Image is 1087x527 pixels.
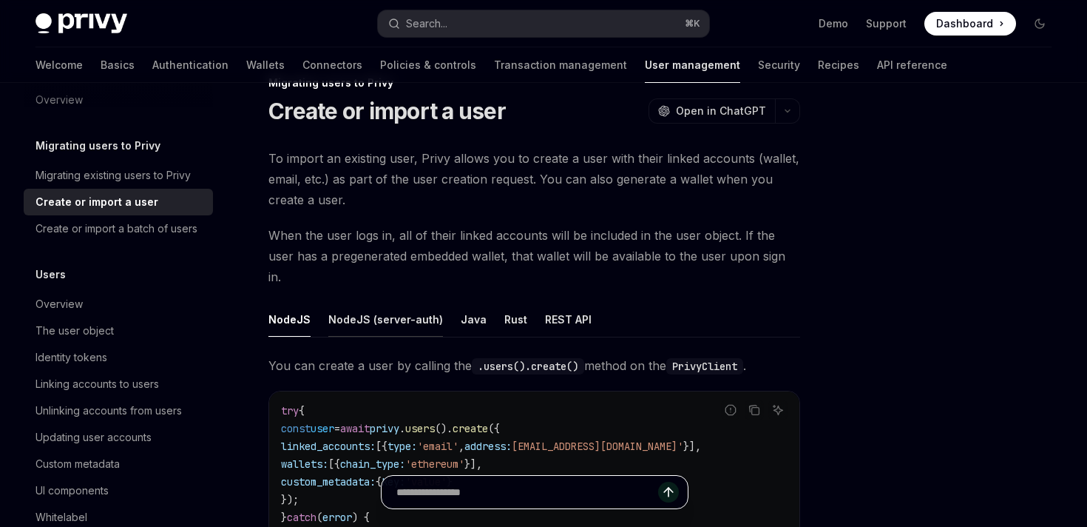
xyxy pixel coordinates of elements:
div: Java [461,302,487,337]
a: Connectors [302,47,362,83]
a: Recipes [818,47,859,83]
a: Security [758,47,800,83]
span: = [334,422,340,435]
span: 'email' [417,440,458,453]
span: [EMAIL_ADDRESS][DOMAIN_NAME]' [512,440,683,453]
div: UI components [35,482,109,500]
code: .users().create() [472,358,584,375]
button: Open in ChatGPT [649,98,775,124]
a: Unlinking accounts from users [24,397,213,424]
span: { [299,404,305,417]
span: privy [370,422,399,435]
button: Open search [378,10,708,37]
div: Overview [35,295,83,313]
div: Rust [504,302,527,337]
div: The user object [35,322,114,340]
span: try [281,404,299,417]
div: NodeJS (server-auth) [328,302,443,337]
h5: Users [35,266,66,283]
div: Linking accounts to users [35,375,159,393]
span: await [340,422,370,435]
a: Wallets [246,47,285,83]
code: PrivyClient [666,358,743,375]
span: , [458,440,464,453]
div: NodeJS [268,302,311,337]
a: Basics [101,47,135,83]
span: users [405,422,435,435]
a: Dashboard [924,12,1016,36]
a: Transaction management [494,47,627,83]
div: Whitelabel [35,508,87,526]
a: Migrating existing users to Privy [24,162,213,189]
h1: Create or import a user [268,98,506,124]
a: Support [866,16,907,31]
span: You can create a user by calling the method on the . [268,355,800,376]
span: const [281,422,311,435]
div: Custom metadata [35,455,120,473]
input: Ask a question... [396,476,658,508]
div: Migrating users to Privy [268,75,800,90]
a: Demo [819,16,848,31]
span: . [399,422,405,435]
a: UI components [24,477,213,504]
button: Send message [658,482,679,503]
span: user [311,422,334,435]
div: REST API [545,302,592,337]
div: Migrating existing users to Privy [35,167,191,184]
span: address: [464,440,512,453]
a: API reference [877,47,947,83]
a: Linking accounts to users [24,371,213,397]
a: Custom metadata [24,451,213,477]
span: To import an existing user, Privy allows you to create a user with their linked accounts (wallet,... [268,148,800,210]
span: Dashboard [936,16,993,31]
span: [{ [328,457,340,471]
span: Open in ChatGPT [676,104,766,118]
button: Copy the contents from the code block [745,400,764,420]
h5: Migrating users to Privy [35,137,160,155]
div: Identity tokens [35,349,107,366]
div: Updating user accounts [35,429,152,446]
div: Create or import a batch of users [35,220,197,238]
span: ({ [488,422,500,435]
a: Authentication [152,47,228,83]
span: chain_type: [340,457,405,471]
a: Policies & controls [380,47,476,83]
span: type: [387,440,417,453]
button: Toggle dark mode [1028,12,1052,36]
span: [{ [376,440,387,453]
div: Unlinking accounts from users [35,402,182,420]
button: Ask AI [768,400,788,420]
span: When the user logs in, all of their linked accounts will be included in the user object. If the u... [268,225,800,287]
button: Report incorrect code [721,400,740,420]
span: linked_accounts: [281,440,376,453]
a: The user object [24,318,213,344]
a: Updating user accounts [24,424,213,451]
a: Overview [24,291,213,318]
span: 'ethereum' [405,457,464,471]
div: Create or import a user [35,193,158,211]
span: (). [435,422,453,435]
span: }], [683,440,701,453]
span: ⌘ K [685,18,700,30]
a: Create or import a user [24,189,213,215]
div: Search... [406,15,447,33]
a: Identity tokens [24,344,213,371]
a: User management [645,47,740,83]
span: }], [464,457,482,471]
a: Create or import a batch of users [24,215,213,242]
a: Welcome [35,47,83,83]
span: wallets: [281,457,328,471]
span: create [453,422,488,435]
img: dark logo [35,13,127,34]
